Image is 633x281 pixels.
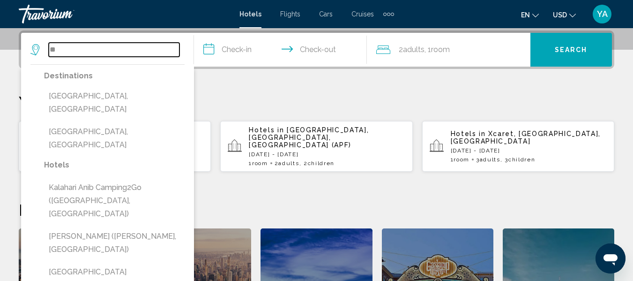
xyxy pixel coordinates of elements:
[553,11,567,19] span: USD
[508,156,535,163] span: Children
[249,126,369,149] span: [GEOGRAPHIC_DATA], [GEOGRAPHIC_DATA], [GEOGRAPHIC_DATA] (APF)
[451,156,469,163] span: 1
[555,46,588,54] span: Search
[252,160,268,167] span: Room
[367,33,530,67] button: Travelers: 2 adults, 0 children
[308,160,335,167] span: Children
[451,130,486,137] span: Hotels in
[590,4,614,24] button: User Menu
[521,8,539,22] button: Change language
[399,43,424,56] span: 2
[44,123,185,154] button: [GEOGRAPHIC_DATA], [GEOGRAPHIC_DATA]
[220,121,412,172] button: Hotels in [GEOGRAPHIC_DATA], [GEOGRAPHIC_DATA], [GEOGRAPHIC_DATA] (APF)[DATE] - [DATE]1Room2Adult...
[44,87,185,118] button: [GEOGRAPHIC_DATA], [GEOGRAPHIC_DATA]
[451,147,607,154] p: [DATE] - [DATE]
[194,33,367,67] button: Check in and out dates
[596,243,626,273] iframe: Button to launch messaging window
[21,33,612,67] div: Search widget
[249,126,284,134] span: Hotels in
[299,160,335,167] span: , 2
[249,160,268,167] span: 1
[383,7,394,22] button: Extra navigation items
[280,10,300,18] a: Flights
[403,45,424,54] span: Adults
[521,11,530,19] span: en
[480,156,500,163] span: Adults
[319,10,333,18] a: Cars
[19,5,230,23] a: Travorium
[424,43,450,56] span: , 1
[44,159,185,172] p: Hotels
[422,121,614,172] button: Hotels in Xcaret, [GEOGRAPHIC_DATA], [GEOGRAPHIC_DATA][DATE] - [DATE]1Room3Adults, 3Children
[249,151,405,158] p: [DATE] - [DATE]
[19,200,614,219] h2: Featured Destinations
[19,121,211,172] button: Hotels in [GEOGRAPHIC_DATA], [GEOGRAPHIC_DATA] (PUJ)[DATE] - [DATE]2rooms4Adults, 3Children
[44,69,185,83] p: Destinations
[597,9,608,19] span: YA
[44,228,185,258] button: [PERSON_NAME] ([PERSON_NAME], [GEOGRAPHIC_DATA])
[431,45,450,54] span: Room
[454,156,469,163] span: Room
[275,160,299,167] span: 2
[553,8,576,22] button: Change currency
[351,10,374,18] a: Cruises
[476,156,500,163] span: 3
[278,160,299,167] span: Adults
[19,92,614,111] p: Your Recent Searches
[451,130,601,145] span: Xcaret, [GEOGRAPHIC_DATA], [GEOGRAPHIC_DATA]
[500,156,536,163] span: , 3
[239,10,261,18] a: Hotels
[44,179,185,223] button: Kalahari Anib Camping2Go ([GEOGRAPHIC_DATA], [GEOGRAPHIC_DATA])
[530,33,612,67] button: Search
